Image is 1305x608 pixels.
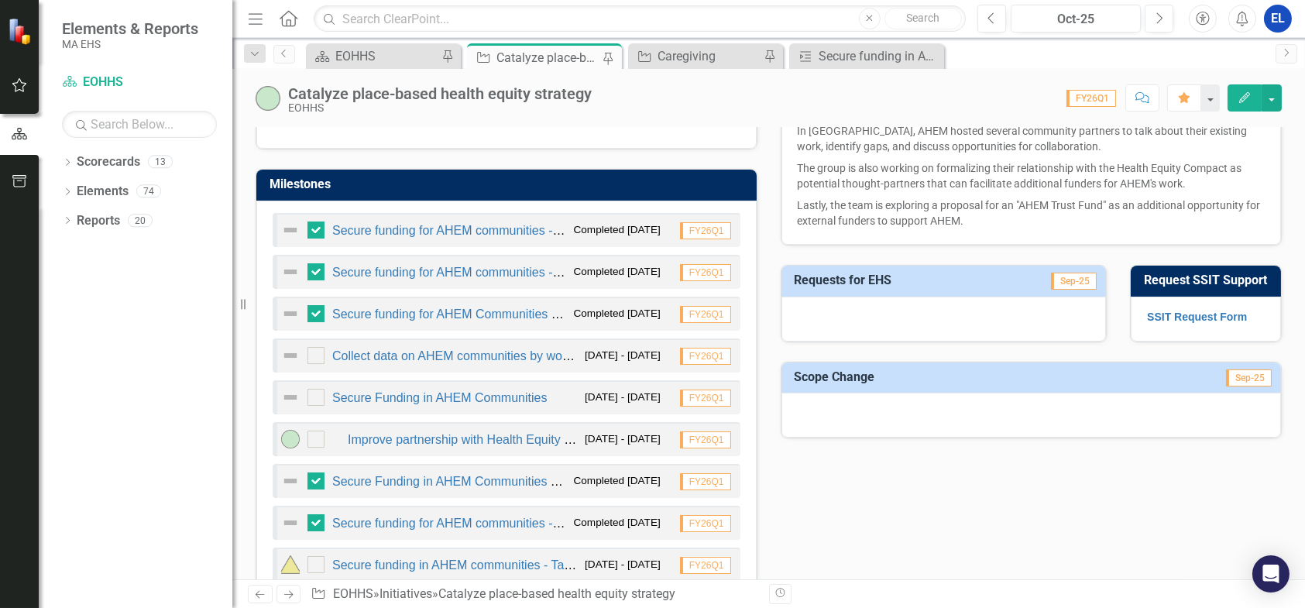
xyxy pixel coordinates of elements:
small: [DATE] - [DATE] [585,557,661,572]
img: Not Defined [281,304,300,323]
h3: Requests for EHS [795,273,1000,287]
a: Secure funding in AHEM communities - Takeda & Partners in Health [793,46,940,66]
a: Secure Funding in AHEM Communities - [GEOGRAPHIC_DATA] ([GEOGRAPHIC_DATA], [GEOGRAPHIC_DATA], [GE... [332,475,1100,488]
p: The group is also working on formalizing their relationship with the Health Equity Compact as pot... [798,157,1266,194]
span: FY26Q1 [680,431,731,448]
img: Not Defined [281,472,300,490]
p: In [GEOGRAPHIC_DATA], AHEM hosted several community partners to talk about their existing work, i... [798,120,1266,157]
span: Search [906,12,939,24]
div: Caregiving [658,46,760,66]
span: FY26Q1 [1066,90,1116,107]
a: Secure funding for AHEM communities - [GEOGRAPHIC_DATA] [332,517,685,530]
a: Improve partnership with Health Equity Compact to secure funding for more AHEM communities [348,433,874,446]
div: Secure funding in AHEM communities - Takeda & Partners in Health [819,46,940,66]
a: Collect data on AHEM communities by working with local health experts [332,349,725,362]
img: On-track [281,430,300,448]
small: [DATE] - [DATE] [585,348,661,362]
a: Secure funding for AHEM communities - [GEOGRAPHIC_DATA], [GEOGRAPHIC_DATA][PERSON_NAME][GEOGRAPHI... [332,224,1052,237]
input: Search ClearPoint... [314,5,965,33]
div: 13 [148,156,173,169]
div: Oct-25 [1016,10,1136,29]
span: FY26Q1 [680,473,731,490]
img: Not Defined [281,346,300,365]
span: FY26Q1 [680,390,731,407]
a: Secure Funding in AHEM Communities [332,391,547,404]
span: Sep-25 [1226,369,1272,386]
img: At-risk [281,555,300,574]
a: Secure funding for AHEM communities - [GEOGRAPHIC_DATA] [332,266,685,279]
a: Secure funding for AHEM Communities - [GEOGRAPHIC_DATA] [332,307,688,321]
button: EL [1264,5,1292,33]
p: Lastly, the team is exploring a proposal for an "AHEM Trust Fund" as an additional opportunity fo... [798,194,1266,228]
a: Initiatives [379,586,432,601]
a: SSIT Request Form [1147,311,1247,323]
img: Not Defined [281,514,300,532]
small: Completed [DATE] [573,473,660,488]
div: Catalyze place-based health equity strategy [496,48,599,67]
a: Elements [77,183,129,201]
span: FY26Q1 [680,515,731,532]
span: FY26Q1 [680,557,731,574]
a: EOHHS [333,586,373,601]
span: FY26Q1 [680,264,731,281]
span: FY26Q1 [680,306,731,323]
span: Elements & Reports [62,19,198,38]
div: 74 [136,185,161,198]
div: EOHHS [288,102,592,114]
h3: Milestones [270,177,749,191]
a: Reports [77,212,120,230]
h3: Request SSIT Support [1144,273,1273,287]
span: FY26Q1 [680,222,731,239]
button: Search [884,8,962,29]
a: Secure funding in AHEM communities - Takeda & Partners in Health [332,558,706,572]
button: Oct-25 [1011,5,1142,33]
div: Open Intercom Messenger [1252,555,1290,593]
a: EOHHS [62,74,217,91]
img: Not Defined [281,221,300,239]
img: Not Defined [281,388,300,407]
img: On-track [256,86,280,111]
h3: Scope Change [795,370,1097,384]
a: EOHHS [310,46,438,66]
a: Caregiving [632,46,760,66]
small: [DATE] - [DATE] [585,390,661,404]
div: Catalyze place-based health equity strategy [288,85,592,102]
div: » » [311,586,757,603]
small: Completed [DATE] [573,222,660,237]
div: Catalyze place-based health equity strategy [438,586,675,601]
small: Completed [DATE] [573,515,660,530]
small: MA EHS [62,38,198,50]
div: EOHHS [335,46,438,66]
small: [DATE] - [DATE] [585,431,661,446]
small: Completed [DATE] [573,306,660,321]
a: Scorecards [77,153,140,171]
img: Not Defined [281,263,300,281]
img: ClearPoint Strategy [8,17,35,44]
span: FY26Q1 [680,348,731,365]
input: Search Below... [62,111,217,138]
span: Sep-25 [1051,273,1097,290]
div: 20 [128,214,153,227]
small: Completed [DATE] [573,264,660,279]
